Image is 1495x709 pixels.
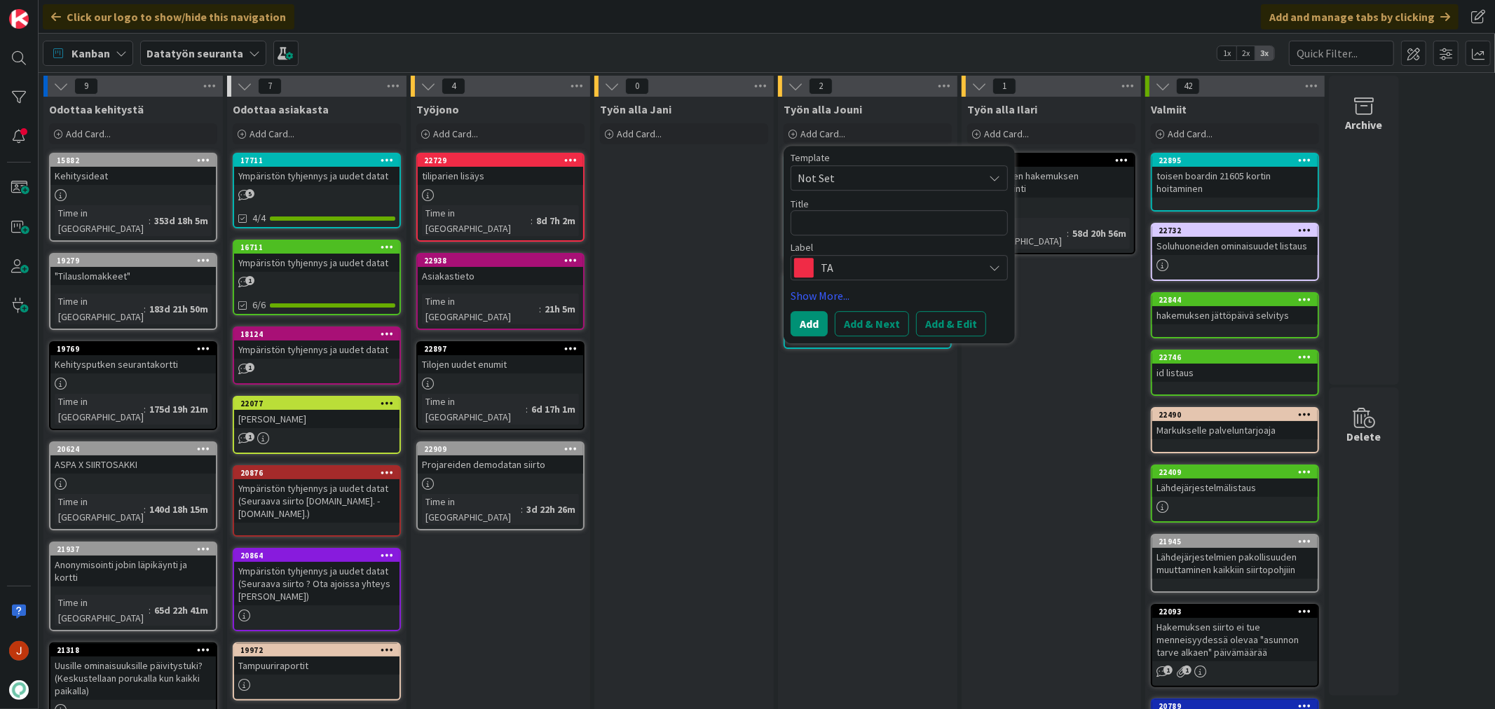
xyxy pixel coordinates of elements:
div: Tampuuriraportit [234,656,400,675]
div: 18124Ympäristön tyhjennys ja uudet datat [234,328,400,359]
div: 19279 [50,254,216,267]
div: 22490Markukselle palveluntarjoaja [1152,408,1318,439]
span: Työn alla Ilari [967,102,1037,116]
div: hakemuksen jättöpäivä selvitys [1152,306,1318,324]
div: 19769 [57,344,216,354]
div: Dynaamisen hakemuksen konfigurointi [969,167,1134,198]
span: 1 [1182,666,1192,675]
span: Not Set [798,169,973,187]
div: 22490 [1152,408,1318,421]
div: 22895 [1152,154,1318,167]
a: 15882KehitysideatTime in [GEOGRAPHIC_DATA]:353d 18h 5m [49,153,217,242]
a: 22895toisen boardin 21605 kortin hoitaminen [1151,153,1319,212]
div: 21937Anonymisointi jobin läpikäynti ja kortti [50,543,216,586]
div: Ympäristön tyhjennys ja uudet datat [234,340,400,359]
div: Ympäristön tyhjennys ja uudet datat (Seuraava siirto [DOMAIN_NAME]. - [DOMAIN_NAME].) [234,479,400,523]
span: TA [821,258,976,277]
div: 22746 [1159,352,1318,362]
span: 7 [258,78,282,95]
div: 183d 21h 50m [146,301,212,317]
img: avatar [9,680,29,700]
div: 18124 [240,329,400,339]
div: 21937 [57,544,216,554]
span: 1x [1217,46,1236,60]
a: 19972Tampuuriraportit [233,642,401,701]
span: 1 [245,276,254,285]
div: 20624 [50,443,216,455]
span: 4 [442,78,465,95]
div: 22077 [234,397,400,410]
div: 22909Projareiden demodatan siirto [418,443,583,474]
div: 21937 [50,543,216,556]
button: Add & Edit [916,311,986,336]
span: Add Card... [66,128,111,140]
div: 22732Soluhuoneiden ominaisuudet listaus [1152,224,1318,255]
a: 19769Kehitysputken seurantakorttiTime in [GEOGRAPHIC_DATA]:175d 19h 21m [49,341,217,430]
span: Template [791,153,830,163]
div: 19972Tampuuriraportit [234,644,400,675]
div: 22897 [418,343,583,355]
div: 8d 7h 2m [533,213,579,228]
div: Kehitysputken seurantakortti [50,355,216,373]
div: 21862 [975,156,1134,165]
span: 1 [245,363,254,372]
div: 22729tiliparien lisäys [418,154,583,185]
div: Projareiden demodatan siirto [418,455,583,474]
div: Time in [GEOGRAPHIC_DATA] [973,218,1067,249]
div: 19279 [57,256,216,266]
div: Ympäristön tyhjennys ja uudet datat [234,167,400,185]
a: 17711Ympäristön tyhjennys ja uudet datat4/4 [233,153,401,228]
div: 21h 5m [541,301,579,317]
div: 58d 20h 56m [1069,226,1130,241]
b: Datatyön seuranta [146,46,243,60]
div: 15882 [50,154,216,167]
div: 22077 [240,399,400,408]
span: Odottaa kehitystä [49,102,144,116]
span: Add Card... [617,128,662,140]
span: Työn alla Jouni [784,102,862,116]
span: 1 [992,78,1016,95]
a: 20876Ympäristön tyhjennys ja uudet datat (Seuraava siirto [DOMAIN_NAME]. - [DOMAIN_NAME].) [233,465,401,537]
span: Työjono [416,102,459,116]
a: 22732Soluhuoneiden ominaisuudet listaus [1151,223,1319,281]
div: 21862Dynaamisen hakemuksen konfigurointi [969,154,1134,198]
div: 21945 [1152,535,1318,548]
div: Time in [GEOGRAPHIC_DATA] [422,494,521,525]
div: Click our logo to show/hide this navigation [43,4,294,29]
div: 22897Tilojen uudet enumit [418,343,583,373]
div: id listaus [1152,364,1318,382]
img: JM [9,641,29,661]
div: 22746 [1152,351,1318,364]
div: 175d 19h 21m [146,401,212,417]
a: 22938AsiakastietoTime in [GEOGRAPHIC_DATA]:21h 5m [416,253,585,330]
div: Tilojen uudet enumit [418,355,583,373]
span: 9 [74,78,98,95]
div: 18124 [234,328,400,340]
span: : [521,502,523,517]
div: Ympäristön tyhjennys ja uudet datat (Seuraava siirto ? Ota ajoissa yhteys [PERSON_NAME]) [234,562,400,605]
a: 21937Anonymisointi jobin läpikäynti ja korttiTime in [GEOGRAPHIC_DATA]:65d 22h 41m [49,542,217,631]
div: Time in [GEOGRAPHIC_DATA] [422,394,526,425]
div: Asiakastieto [418,267,583,285]
span: Add Card... [984,128,1029,140]
div: 140d 18h 15m [146,502,212,517]
span: 1 [1163,666,1173,675]
a: 22409Lähdejärjestelmälistaus [1151,464,1319,523]
div: 22729 [418,154,583,167]
div: 22077[PERSON_NAME] [234,397,400,428]
span: : [539,301,541,317]
div: Time in [GEOGRAPHIC_DATA] [55,205,149,236]
div: [PERSON_NAME] [234,410,400,428]
span: Add Card... [250,128,294,140]
div: Markukselle palveluntarjoaja [1152,421,1318,439]
div: 15882 [57,156,216,165]
div: Soluhuoneiden ominaisuudet listaus [1152,237,1318,255]
span: Valmiit [1151,102,1187,116]
div: 19769Kehitysputken seurantakortti [50,343,216,373]
span: 1 [245,432,254,441]
span: 42 [1176,78,1200,95]
div: 16711 [234,241,400,254]
div: 22746id listaus [1152,351,1318,382]
div: Time in [GEOGRAPHIC_DATA] [422,294,539,324]
div: 22409 [1159,467,1318,477]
